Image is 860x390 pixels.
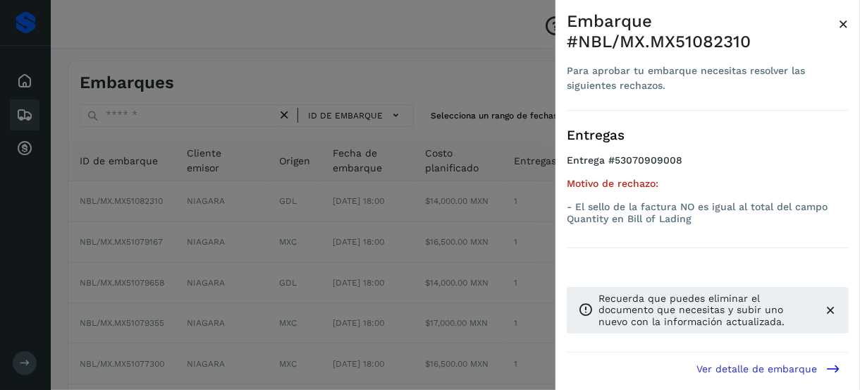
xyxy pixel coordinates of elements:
span: Ver detalle de embarque [696,364,817,374]
span: × [838,14,849,34]
button: Ver detalle de embarque [688,353,849,384]
p: - El sello de la factura NO es igual al total del campo Quantity en Bill of Lading [567,201,849,225]
p: Recuerda que puedes eliminar el documento que necesitas y subir uno nuevo con la información actu... [598,293,812,328]
h5: Motivo de rechazo: [567,178,849,190]
button: Close [838,11,849,37]
div: Para aprobar tu embarque necesitas resolver las siguientes rechazos. [567,63,838,93]
h3: Entregas [567,128,849,144]
h4: Entrega #53070909008 [567,154,849,178]
div: Embarque #NBL/MX.MX51082310 [567,11,838,52]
